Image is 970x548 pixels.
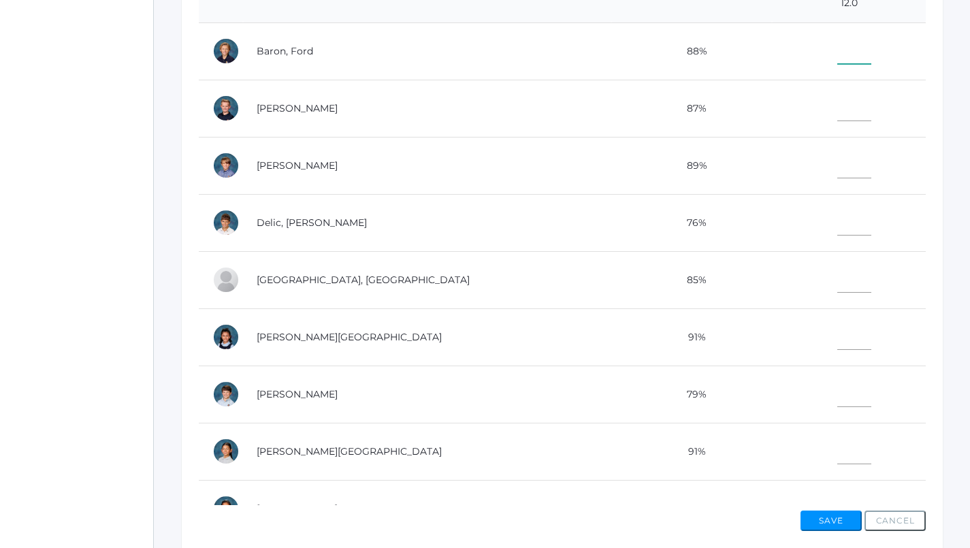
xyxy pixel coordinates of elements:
[212,381,240,408] div: William Hibbard
[257,445,442,457] a: [PERSON_NAME][GEOGRAPHIC_DATA]
[212,323,240,351] div: Victoria Harutyunyan
[212,495,240,522] div: Lila Lau
[257,102,338,114] a: [PERSON_NAME]
[257,216,367,229] a: Delic, [PERSON_NAME]
[611,480,773,537] td: 92%
[212,37,240,65] div: Ford Baron
[257,45,313,57] a: Baron, Ford
[257,159,338,172] a: [PERSON_NAME]
[611,366,773,423] td: 79%
[801,511,862,531] button: Save
[212,209,240,236] div: Luka Delic
[257,274,470,286] a: [GEOGRAPHIC_DATA], [GEOGRAPHIC_DATA]
[212,152,240,179] div: Jack Crosby
[611,423,773,480] td: 91%
[611,194,773,251] td: 76%
[212,266,240,293] div: Easton Ferris
[257,388,338,400] a: [PERSON_NAME]
[611,22,773,80] td: 88%
[257,331,442,343] a: [PERSON_NAME][GEOGRAPHIC_DATA]
[611,251,773,308] td: 85%
[611,137,773,194] td: 89%
[212,95,240,122] div: Brody Bigley
[611,80,773,137] td: 87%
[864,511,926,531] button: Cancel
[257,502,338,515] a: [PERSON_NAME]
[611,308,773,366] td: 91%
[212,438,240,465] div: Sofia La Rosa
